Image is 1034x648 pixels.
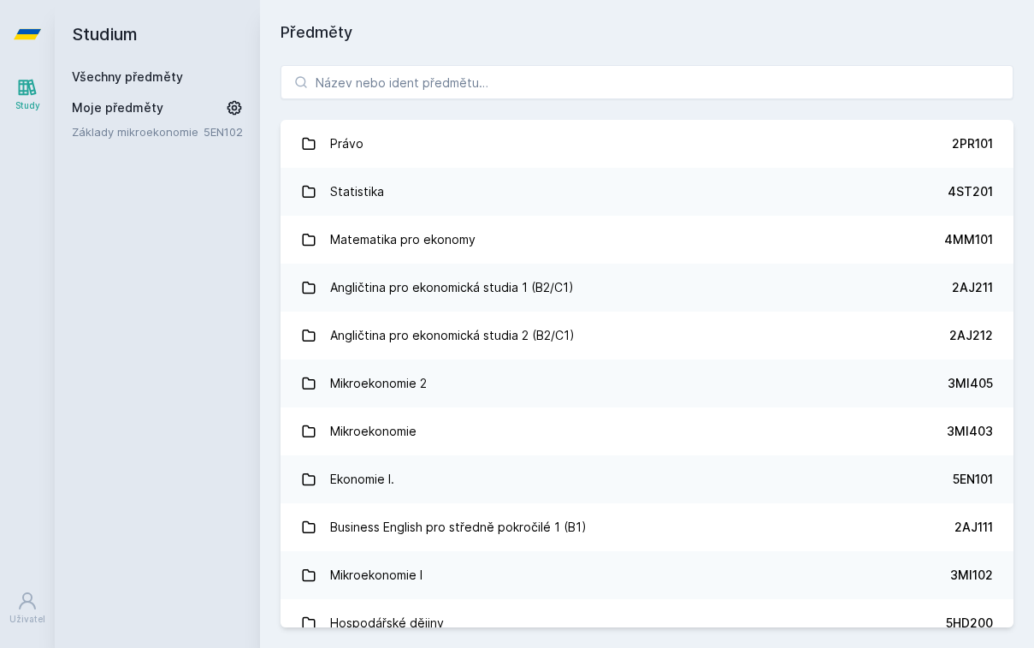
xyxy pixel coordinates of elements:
div: Hospodářské dějiny [330,606,444,640]
input: Název nebo ident předmětu… [281,65,1013,99]
div: 3MI405 [948,375,993,392]
span: Moje předměty [72,99,163,116]
div: Ekonomie I. [330,462,394,496]
a: Study [3,68,51,121]
a: Angličtina pro ekonomická studia 2 (B2/C1) 2AJ212 [281,312,1013,360]
div: Matematika pro ekonomy [330,223,476,257]
div: Business English pro středně pokročilé 1 (B1) [330,510,587,544]
div: 4ST201 [948,183,993,200]
div: 2AJ212 [949,327,993,344]
div: Angličtina pro ekonomická studia 2 (B2/C1) [330,318,575,353]
a: Hospodářské dějiny 5HD200 [281,599,1013,647]
a: Statistika 4ST201 [281,168,1013,216]
div: 3MI102 [950,567,993,584]
div: 4MM101 [944,231,993,248]
div: Angličtina pro ekonomická studia 1 (B2/C1) [330,270,574,305]
div: 2AJ111 [954,519,993,536]
div: 5HD200 [946,615,993,632]
div: Právo [330,127,363,161]
div: Mikroekonomie I [330,558,422,592]
div: 3MI403 [947,423,993,440]
div: 5EN101 [953,471,993,488]
h1: Předměty [281,21,1013,45]
div: Statistika [330,175,384,209]
div: Mikroekonomie [330,414,417,449]
a: Ekonomie I. 5EN101 [281,455,1013,503]
a: Mikroekonomie I 3MI102 [281,551,1013,599]
div: 2AJ211 [952,279,993,296]
a: Všechny předměty [72,69,183,84]
a: Matematika pro ekonomy 4MM101 [281,216,1013,264]
a: Právo 2PR101 [281,120,1013,168]
a: Mikroekonomie 2 3MI405 [281,360,1013,407]
a: Základy mikroekonomie [72,123,204,140]
div: 2PR101 [952,135,993,152]
div: Mikroekonomie 2 [330,366,427,401]
a: Mikroekonomie 3MI403 [281,407,1013,455]
a: Angličtina pro ekonomická studia 1 (B2/C1) 2AJ211 [281,264,1013,312]
a: 5EN102 [204,125,243,139]
a: Uživatel [3,582,51,634]
div: Uživatel [9,613,45,626]
a: Business English pro středně pokročilé 1 (B1) 2AJ111 [281,503,1013,551]
div: Study [15,99,40,112]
